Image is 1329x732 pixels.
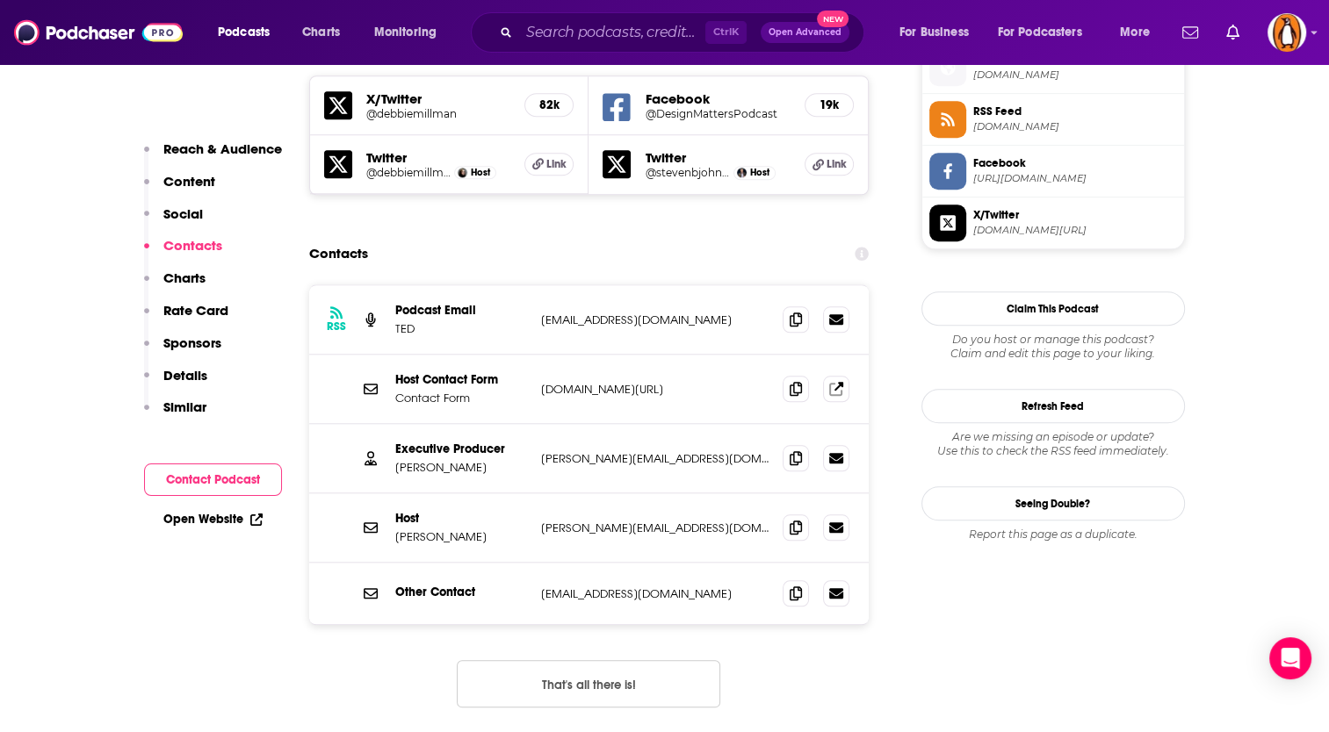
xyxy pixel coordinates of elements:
span: Charts [302,20,340,45]
p: [EMAIL_ADDRESS][DOMAIN_NAME] [541,312,769,327]
p: Contact Form [395,391,527,405]
p: Similar [163,398,206,415]
span: X/Twitter [973,207,1177,223]
button: Show profile menu [1268,13,1306,52]
span: Podcasts [218,20,270,45]
button: open menu [1108,18,1172,47]
h5: 19k [820,97,839,112]
p: Host Contact Form [395,372,527,387]
span: New [817,11,849,27]
p: Podcast Email [395,303,527,318]
button: Similar [144,398,206,431]
span: Host [471,167,490,178]
img: Debbie Millman [458,168,467,177]
button: Sponsors [144,334,221,367]
a: Link [805,153,854,176]
span: More [1120,20,1150,45]
button: Nothing here. [457,660,720,707]
a: X/Twitter[DOMAIN_NAME][URL] [929,205,1177,241]
span: Link [546,157,567,171]
p: [PERSON_NAME][EMAIL_ADDRESS][DOMAIN_NAME] [541,520,769,535]
button: Social [144,205,203,238]
p: Host [395,511,527,526]
p: Contacts [163,237,222,254]
p: Content [163,173,215,190]
p: Other Contact [395,585,527,599]
a: Open Website [163,512,263,527]
p: [PERSON_NAME] [395,529,527,544]
button: Open AdvancedNew [761,22,849,43]
button: Content [144,173,215,205]
button: open menu [986,18,1108,47]
span: designmattersmedia.com [973,68,1177,82]
p: Executive Producer [395,441,527,456]
button: Claim This Podcast [921,291,1185,326]
span: twitter.com/debbiemillman [973,224,1177,237]
span: RSS Feed [973,104,1177,119]
a: @debbiemillman [366,107,511,120]
button: Refresh Feed [921,389,1185,423]
div: Search podcasts, credits, & more... [488,12,881,53]
span: For Business [899,20,969,45]
p: [DOMAIN_NAME][URL] [541,382,769,397]
img: Podchaser - Follow, Share and Rate Podcasts [14,16,183,49]
button: open menu [362,18,459,47]
div: Open Intercom Messenger [1269,637,1311,679]
a: Facebook[URL][DOMAIN_NAME] [929,153,1177,190]
p: Charts [163,269,206,286]
a: RSS Feed[DOMAIN_NAME] [929,101,1177,138]
p: TED [395,321,527,336]
span: Ctrl K [705,21,747,44]
h5: Twitter [645,149,791,166]
a: @stevenbjohnson [645,166,729,179]
p: Reach & Audience [163,140,282,157]
div: Report this page as a duplicate. [921,527,1185,542]
span: Link [827,157,847,171]
span: Monitoring [374,20,437,45]
a: @debbiemillman [366,166,451,179]
button: open menu [206,18,293,47]
p: [EMAIL_ADDRESS][DOMAIN_NAME] [541,586,769,601]
button: Reach & Audience [144,140,282,173]
button: Rate Card [144,302,228,334]
span: Open Advanced [769,28,841,37]
a: Official Website[DOMAIN_NAME] [929,49,1177,86]
p: Details [163,367,207,384]
span: https://www.facebook.com/DesignMattersPodcast [973,172,1177,185]
button: Contact Podcast [144,463,282,496]
a: @DesignMattersPodcast [645,107,791,120]
button: open menu [887,18,991,47]
span: Logged in as penguin_portfolio [1268,13,1306,52]
h5: Facebook [645,90,791,107]
input: Search podcasts, credits, & more... [519,18,705,47]
button: Contacts [144,237,222,269]
a: Show notifications dropdown [1175,18,1205,47]
span: feeds.feedburner.com [973,120,1177,133]
button: Charts [144,269,206,302]
img: Steven Johnson [737,168,747,177]
h2: Contacts [309,237,368,270]
span: Do you host or manage this podcast? [921,333,1185,347]
div: Claim and edit this page to your liking. [921,333,1185,361]
span: Host [750,167,769,178]
a: Show notifications dropdown [1219,18,1246,47]
button: Details [144,367,207,399]
a: Charts [291,18,350,47]
a: Seeing Double? [921,486,1185,520]
a: Link [524,153,574,176]
h5: 82k [539,97,559,112]
p: Rate Card [163,302,228,319]
p: [PERSON_NAME] [395,460,527,475]
h5: X/Twitter [366,90,511,107]
span: Facebook [973,155,1177,171]
img: User Profile [1268,13,1306,52]
p: [PERSON_NAME][EMAIL_ADDRESS][DOMAIN_NAME] [541,451,769,466]
div: Are we missing an episode or update? Use this to check the RSS feed immediately. [921,430,1185,458]
h5: Twitter [366,149,511,166]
